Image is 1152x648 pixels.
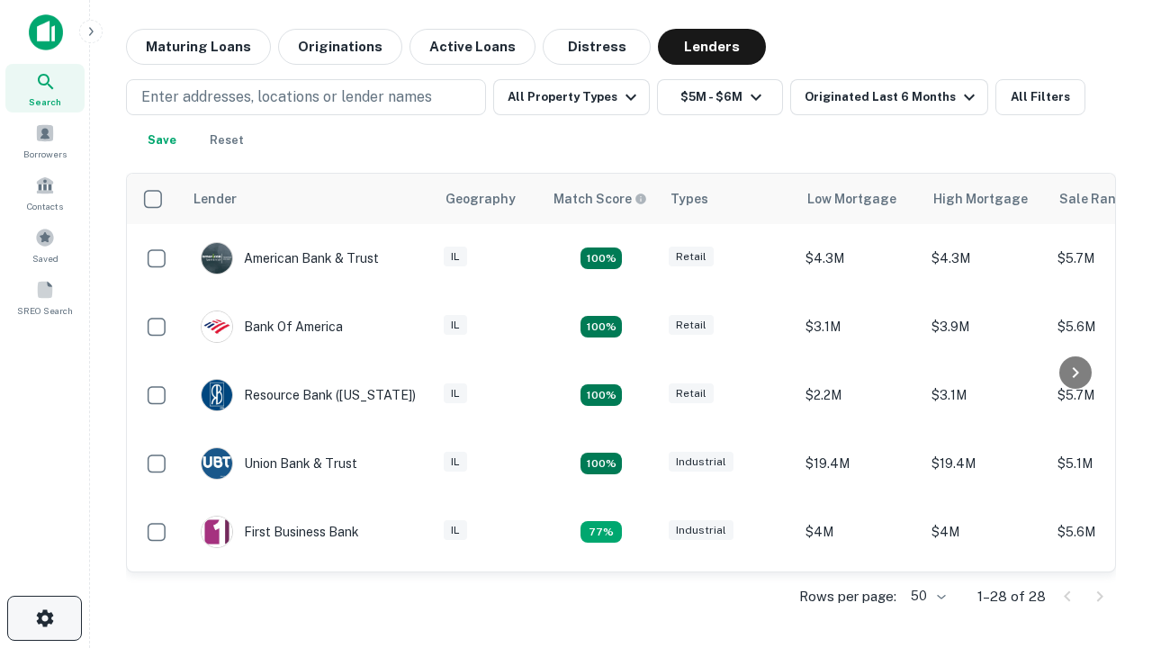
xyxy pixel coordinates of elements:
div: Union Bank & Trust [201,447,357,480]
span: Borrowers [23,147,67,161]
td: $3.1M [922,361,1048,429]
td: $4M [922,498,1048,566]
th: Geography [435,174,543,224]
img: capitalize-icon.png [29,14,63,50]
a: Borrowers [5,116,85,165]
div: Matching Properties: 4, hasApolloMatch: undefined [580,316,622,337]
a: Contacts [5,168,85,217]
button: Distress [543,29,651,65]
td: $4.2M [922,566,1048,634]
p: Rows per page: [799,586,896,607]
div: Matching Properties: 7, hasApolloMatch: undefined [580,247,622,269]
button: Lenders [658,29,766,65]
th: Capitalize uses an advanced AI algorithm to match your search with the best lender. The match sco... [543,174,660,224]
a: SREO Search [5,273,85,321]
img: picture [202,380,232,410]
div: IL [444,247,467,267]
button: $5M - $6M [657,79,783,115]
th: Types [660,174,796,224]
div: IL [444,315,467,336]
div: Bank Of America [201,310,343,343]
th: Lender [183,174,435,224]
div: Retail [669,383,714,404]
button: Originations [278,29,402,65]
div: Types [670,188,708,210]
span: Saved [32,251,58,265]
button: Maturing Loans [126,29,271,65]
div: Originated Last 6 Months [805,86,980,108]
div: Matching Properties: 4, hasApolloMatch: undefined [580,453,622,474]
div: Resource Bank ([US_STATE]) [201,379,416,411]
th: Low Mortgage [796,174,922,224]
td: $19.4M [796,429,922,498]
img: picture [202,448,232,479]
div: IL [444,452,467,472]
td: $4.3M [922,224,1048,292]
img: picture [202,517,232,547]
button: Active Loans [409,29,535,65]
button: All Property Types [493,79,650,115]
td: $3.1M [796,292,922,361]
div: Industrial [669,520,733,541]
td: $2.2M [796,361,922,429]
button: Reset [198,122,256,158]
div: IL [444,520,467,541]
button: Enter addresses, locations or lender names [126,79,486,115]
div: Retail [669,247,714,267]
div: Matching Properties: 4, hasApolloMatch: undefined [580,384,622,406]
iframe: Chat Widget [1062,504,1152,590]
div: American Bank & Trust [201,242,379,274]
a: Saved [5,220,85,269]
img: picture [202,311,232,342]
div: Lender [193,188,237,210]
td: $3.9M [796,566,922,634]
div: Low Mortgage [807,188,896,210]
td: $19.4M [922,429,1048,498]
div: 50 [904,583,949,609]
a: Search [5,64,85,112]
span: SREO Search [17,303,73,318]
td: $3.9M [922,292,1048,361]
td: $4M [796,498,922,566]
button: Originated Last 6 Months [790,79,988,115]
div: Matching Properties: 3, hasApolloMatch: undefined [580,521,622,543]
div: Industrial [669,452,733,472]
div: IL [444,383,467,404]
div: High Mortgage [933,188,1028,210]
th: High Mortgage [922,174,1048,224]
div: Geography [445,188,516,210]
td: $4.3M [796,224,922,292]
p: 1–28 of 28 [977,586,1046,607]
h6: Match Score [553,189,643,209]
img: picture [202,243,232,274]
div: First Business Bank [201,516,359,548]
button: All Filters [995,79,1085,115]
button: Save your search to get updates of matches that match your search criteria. [133,122,191,158]
span: Search [29,94,61,109]
span: Contacts [27,199,63,213]
div: Capitalize uses an advanced AI algorithm to match your search with the best lender. The match sco... [553,189,647,209]
div: Retail [669,315,714,336]
p: Enter addresses, locations or lender names [141,86,432,108]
